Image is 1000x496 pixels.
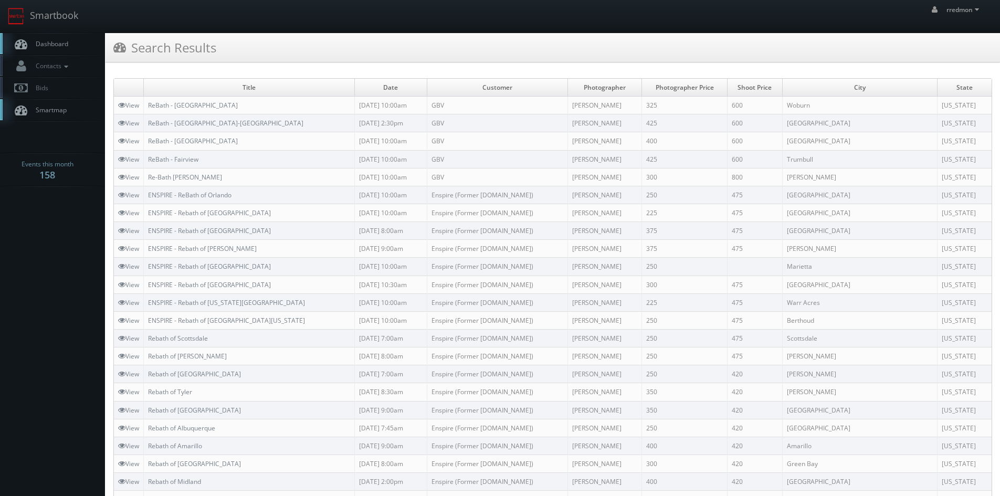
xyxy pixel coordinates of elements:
td: 800 [728,168,782,186]
td: [PERSON_NAME] [568,293,642,311]
td: [DATE] 7:00am [355,329,427,347]
a: Rebath of Tyler [148,387,192,396]
td: 375 [642,222,728,240]
td: 250 [642,186,728,204]
td: [US_STATE] [937,365,992,383]
td: Amarillo [782,437,937,455]
a: View [118,119,139,128]
td: 475 [728,311,782,329]
a: ReBath - [GEOGRAPHIC_DATA]-[GEOGRAPHIC_DATA] [148,119,303,128]
td: [DATE] 10:00am [355,204,427,221]
td: [PERSON_NAME] [568,132,642,150]
td: [US_STATE] [937,276,992,293]
td: Enspire (Former [DOMAIN_NAME]) [427,276,568,293]
a: View [118,244,139,253]
td: Marietta [782,258,937,276]
td: GBV [427,114,568,132]
td: 600 [728,114,782,132]
td: Enspire (Former [DOMAIN_NAME]) [427,383,568,401]
td: [DATE] 10:00am [355,150,427,168]
td: 300 [642,276,728,293]
td: [US_STATE] [937,168,992,186]
a: View [118,280,139,289]
td: [GEOGRAPHIC_DATA] [782,276,937,293]
a: ReBath - Fairview [148,155,198,164]
td: 475 [728,347,782,365]
td: Enspire (Former [DOMAIN_NAME]) [427,401,568,419]
td: Warr Acres [782,293,937,311]
td: 250 [642,419,728,437]
td: [PERSON_NAME] [568,150,642,168]
a: ENSPIRE - Rebath of [GEOGRAPHIC_DATA] [148,262,271,271]
td: 475 [728,293,782,311]
td: 420 [728,437,782,455]
a: View [118,370,139,378]
td: [US_STATE] [937,293,992,311]
td: 420 [728,473,782,491]
td: [GEOGRAPHIC_DATA] [782,473,937,491]
a: Rebath of Albuquerque [148,424,215,432]
td: Enspire (Former [DOMAIN_NAME]) [427,455,568,472]
a: ENSPIRE - ReBath of Orlando [148,191,231,199]
td: 350 [642,383,728,401]
td: Enspire (Former [DOMAIN_NAME]) [427,222,568,240]
a: View [118,352,139,361]
td: [PERSON_NAME] [568,401,642,419]
td: 250 [642,347,728,365]
td: [DATE] 7:00am [355,365,427,383]
td: [DATE] 8:00am [355,455,427,472]
td: [DATE] 10:00am [355,132,427,150]
td: [US_STATE] [937,258,992,276]
a: ReBath - [GEOGRAPHIC_DATA] [148,136,238,145]
td: [PERSON_NAME] [568,473,642,491]
a: ENSPIRE - Rebath of [US_STATE][GEOGRAPHIC_DATA] [148,298,305,307]
td: Photographer Price [642,79,728,97]
td: [DATE] 2:00pm [355,473,427,491]
td: 250 [642,311,728,329]
td: 600 [728,132,782,150]
a: ENSPIRE - Rebath of [GEOGRAPHIC_DATA][US_STATE] [148,316,305,325]
td: 400 [642,132,728,150]
td: [PERSON_NAME] [568,114,642,132]
span: Events this month [22,159,73,170]
td: [US_STATE] [937,150,992,168]
td: GBV [427,168,568,186]
span: Smartmap [30,105,67,114]
td: 225 [642,293,728,311]
td: Date [355,79,427,97]
td: 250 [642,365,728,383]
td: [GEOGRAPHIC_DATA] [782,401,937,419]
td: 250 [642,329,728,347]
td: [PERSON_NAME] [782,168,937,186]
td: Title [144,79,355,97]
td: Enspire (Former [DOMAIN_NAME]) [427,347,568,365]
span: Dashboard [30,39,68,48]
a: Rebath of [GEOGRAPHIC_DATA] [148,406,241,415]
span: Contacts [30,61,71,70]
td: [PERSON_NAME] [568,347,642,365]
td: Enspire (Former [DOMAIN_NAME]) [427,311,568,329]
td: 420 [728,455,782,472]
td: Green Bay [782,455,937,472]
a: View [118,316,139,325]
img: smartbook-logo.png [8,8,25,25]
td: [PERSON_NAME] [568,276,642,293]
td: 475 [728,329,782,347]
a: Rebath of Midland [148,477,201,486]
td: 420 [728,383,782,401]
td: [PERSON_NAME] [782,347,937,365]
a: View [118,101,139,110]
td: Enspire (Former [DOMAIN_NAME]) [427,186,568,204]
td: [GEOGRAPHIC_DATA] [782,204,937,221]
td: 425 [642,114,728,132]
td: 420 [728,419,782,437]
td: [US_STATE] [937,473,992,491]
td: 350 [642,401,728,419]
td: Enspire (Former [DOMAIN_NAME]) [427,293,568,311]
td: [DATE] 7:45am [355,419,427,437]
td: Trumbull [782,150,937,168]
td: [DATE] 10:00am [355,258,427,276]
a: View [118,136,139,145]
td: 325 [642,97,728,114]
td: State [937,79,992,97]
